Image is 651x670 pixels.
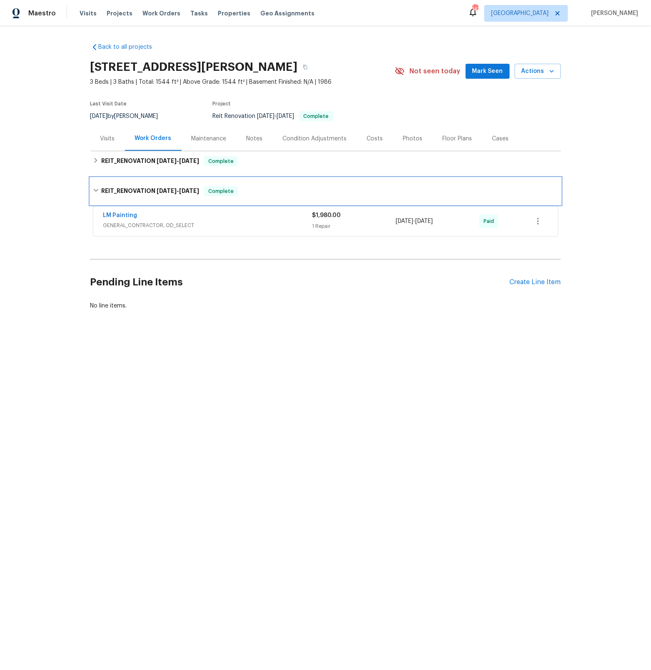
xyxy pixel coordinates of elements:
[157,158,177,164] span: [DATE]
[466,64,510,79] button: Mark Seen
[484,217,497,225] span: Paid
[107,9,132,17] span: Projects
[367,135,383,143] div: Costs
[103,221,312,230] span: GENERAL_CONTRACTOR, OD_SELECT
[403,135,423,143] div: Photos
[90,43,170,51] a: Back to all projects
[213,113,333,119] span: Reit Renovation
[90,101,127,106] span: Last Visit Date
[521,66,554,77] span: Actions
[247,135,263,143] div: Notes
[100,135,115,143] div: Visits
[472,66,503,77] span: Mark Seen
[142,9,180,17] span: Work Orders
[190,10,208,16] span: Tasks
[179,158,199,164] span: [DATE]
[396,218,413,224] span: [DATE]
[90,63,298,71] h2: [STREET_ADDRESS][PERSON_NAME]
[157,188,199,194] span: -
[90,178,561,205] div: REIT_RENOVATION [DATE]-[DATE]Complete
[588,9,639,17] span: [PERSON_NAME]
[157,158,199,164] span: -
[157,188,177,194] span: [DATE]
[257,113,294,119] span: -
[90,113,108,119] span: [DATE]
[90,263,510,302] h2: Pending Line Items
[396,217,433,225] span: -
[472,5,478,13] div: 143
[492,135,509,143] div: Cases
[103,212,137,218] a: LM Painting
[510,278,561,286] div: Create Line Item
[257,113,275,119] span: [DATE]
[205,187,237,195] span: Complete
[90,151,561,171] div: REIT_RENOVATION [DATE]-[DATE]Complete
[28,9,56,17] span: Maestro
[218,9,250,17] span: Properties
[192,135,227,143] div: Maintenance
[101,156,199,166] h6: REIT_RENOVATION
[213,101,231,106] span: Project
[312,212,341,218] span: $1,980.00
[90,111,168,121] div: by [PERSON_NAME]
[410,67,461,75] span: Not seen today
[80,9,97,17] span: Visits
[101,186,199,196] h6: REIT_RENOVATION
[443,135,472,143] div: Floor Plans
[90,78,395,86] span: 3 Beds | 3 Baths | Total: 1544 ft² | Above Grade: 1544 ft² | Basement Finished: N/A | 1986
[277,113,294,119] span: [DATE]
[515,64,561,79] button: Actions
[300,114,332,119] span: Complete
[179,188,199,194] span: [DATE]
[415,218,433,224] span: [DATE]
[298,60,313,75] button: Copy Address
[491,9,549,17] span: [GEOGRAPHIC_DATA]
[135,134,172,142] div: Work Orders
[90,302,561,310] div: No line items.
[283,135,347,143] div: Condition Adjustments
[312,222,396,230] div: 1 Repair
[205,157,237,165] span: Complete
[260,9,314,17] span: Geo Assignments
